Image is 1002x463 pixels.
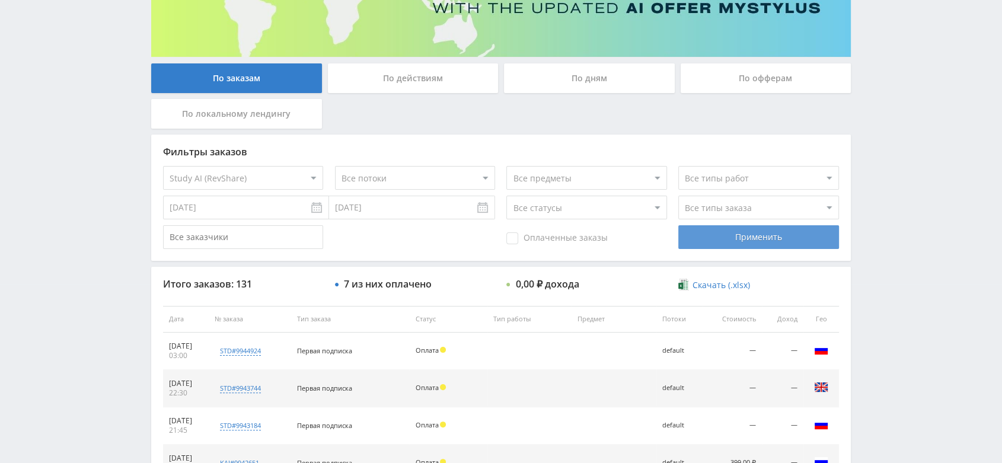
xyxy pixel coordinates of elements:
th: Потоки [656,306,703,333]
div: 22:30 [169,388,203,398]
div: Итого заказов: 131 [163,279,323,289]
div: [DATE] [169,379,203,388]
div: default [662,347,697,355]
span: Скачать (.xlsx) [693,280,750,290]
th: Предмет [572,306,656,333]
div: [DATE] [169,454,203,463]
th: Стоимость [703,306,762,333]
span: Первая подписка [296,346,352,355]
th: № заказа [209,306,291,333]
div: default [662,422,697,429]
div: default [662,384,697,392]
a: Скачать (.xlsx) [678,279,749,291]
td: — [762,370,803,407]
div: Применить [678,225,838,249]
td: — [703,333,762,370]
div: std#9943184 [220,421,261,430]
span: Оплата [415,383,438,392]
div: [DATE] [169,341,203,351]
img: rus.png [814,417,828,432]
input: Все заказчики [163,225,323,249]
span: Холд [440,422,446,427]
div: 7 из них оплачено [344,279,432,289]
span: Холд [440,347,446,353]
th: Статус [409,306,487,333]
div: std#9944924 [220,346,261,356]
span: Холд [440,384,446,390]
th: Тип заказа [291,306,409,333]
th: Гео [803,306,839,333]
td: — [762,333,803,370]
div: По дням [504,63,675,93]
span: Оплаченные заказы [506,232,607,244]
span: Первая подписка [296,384,352,392]
span: Оплата [415,346,438,355]
td: — [703,407,762,445]
span: Первая подписка [296,421,352,430]
th: Дата [163,306,209,333]
div: Фильтры заказов [163,146,839,157]
img: xlsx [678,279,688,290]
span: Оплата [415,420,438,429]
div: По действиям [328,63,499,93]
div: 0,00 ₽ дохода [515,279,579,289]
div: По заказам [151,63,322,93]
div: [DATE] [169,416,203,426]
img: rus.png [814,343,828,357]
div: 21:45 [169,426,203,435]
img: gbr.png [814,380,828,394]
td: — [762,407,803,445]
td: — [703,370,762,407]
div: 03:00 [169,351,203,360]
th: Тип работы [487,306,572,333]
div: std#9943744 [220,384,261,393]
div: По локальному лендингу [151,99,322,129]
div: По офферам [681,63,851,93]
th: Доход [762,306,803,333]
